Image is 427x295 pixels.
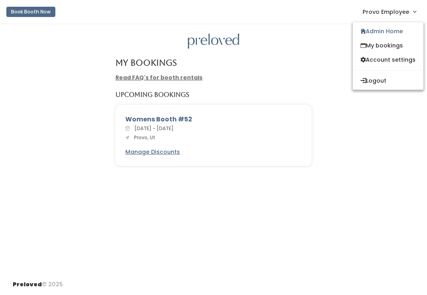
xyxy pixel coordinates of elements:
span: Preloved [13,280,42,288]
span: [DATE] - [DATE] [131,125,174,132]
a: Manage Discounts [125,148,180,156]
h4: My Bookings [115,58,177,67]
a: Account settings [353,53,423,67]
a: Read FAQ's for booth rentals [115,74,202,81]
img: preloved logo [188,34,239,49]
button: Logout [353,74,423,88]
span: Provo Employee [363,8,409,16]
button: Book Booth Now [6,7,55,17]
h5: Upcoming Bookings [115,91,189,98]
div: Womens Booth #52 [125,115,302,124]
a: My bookings [353,38,423,53]
div: © 2025 [13,274,63,289]
span: Provo, Ut [131,134,155,141]
a: Admin Home [353,24,423,38]
a: Provo Employee [355,3,424,20]
a: Book Booth Now [6,3,55,21]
